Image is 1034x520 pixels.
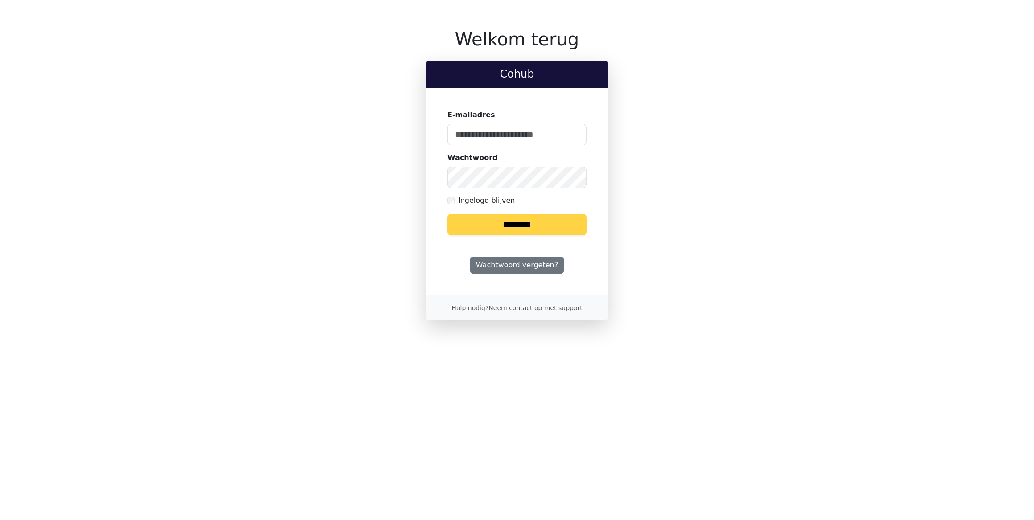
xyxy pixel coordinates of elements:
label: Wachtwoord [447,152,498,163]
a: Wachtwoord vergeten? [470,257,564,274]
label: E-mailadres [447,110,495,120]
a: Neem contact op met support [488,304,582,311]
h1: Welkom terug [426,29,608,50]
small: Hulp nodig? [451,304,583,311]
label: Ingelogd blijven [458,195,515,206]
h2: Cohub [433,68,601,81]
